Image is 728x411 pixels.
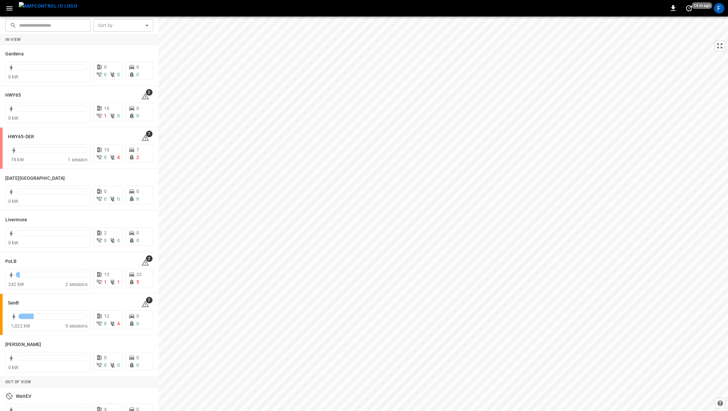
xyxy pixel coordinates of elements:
span: 0 [104,355,107,360]
span: 0 [117,238,120,243]
h6: HWY65 [5,92,21,99]
span: 0 [136,113,139,118]
strong: In View [5,37,21,42]
h6: Vernon [5,341,41,348]
span: 1,022 kW [11,323,30,329]
span: 79 kW [11,157,24,162]
span: 5 [136,279,139,285]
span: 7 [146,297,153,303]
span: 1 [104,279,107,285]
span: 0 [104,189,107,194]
span: 0 [104,196,107,202]
h6: Karma Center [5,175,65,182]
h6: Gardena [5,50,24,58]
span: 2 [104,230,107,236]
span: 2 [146,255,153,262]
span: 1 [117,279,120,285]
span: 0 [136,238,139,243]
div: profile-icon [714,3,724,14]
span: 0 [104,321,107,326]
span: 0 [136,313,139,319]
span: 0 [104,64,107,70]
span: 7 [136,147,139,152]
span: 242 kW [8,282,24,287]
span: 0 [117,196,120,202]
span: 4 [117,155,120,160]
span: 0 kW [8,240,18,245]
span: 0 [104,72,107,77]
span: 0 kW [8,74,18,79]
span: 12 [104,313,109,319]
h6: HWY65-DER [8,133,34,141]
button: set refresh interval [684,3,694,14]
span: 4 [117,321,120,326]
span: 13 [104,272,109,277]
h6: SanB [8,300,19,307]
span: 2 [146,89,153,96]
h6: Livermore [5,216,27,224]
span: 0 [136,106,139,111]
strong: Out of View [5,380,31,384]
span: 0 [136,72,139,77]
h6: PoLB [5,258,17,265]
span: 0 [136,189,139,194]
span: 23 [136,272,142,277]
span: 1 session [68,157,87,162]
span: 0 [136,196,139,202]
span: 0 [117,113,120,118]
span: 0 kW [8,115,18,121]
span: 16 [104,106,109,111]
span: 5 sessions [65,323,87,329]
span: 0 [136,363,139,368]
span: 1 [104,113,107,118]
span: 2 sessions [65,282,87,287]
span: 0 [136,321,139,326]
span: 10 [104,147,109,152]
span: 0 kW [8,199,18,204]
span: 0 [136,64,139,70]
span: 0 [104,155,107,160]
span: 0 [104,363,107,368]
span: 0 kW [8,365,18,370]
span: 14 m ago [692,2,712,9]
h6: WattEV [16,393,32,400]
span: 2 [136,155,139,160]
span: 7 [146,131,153,137]
span: 0 [104,238,107,243]
span: 0 [117,363,120,368]
span: 0 [136,355,139,360]
span: 0 [117,72,120,77]
img: ampcontrol.io logo [19,2,77,10]
span: 0 [136,230,139,236]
